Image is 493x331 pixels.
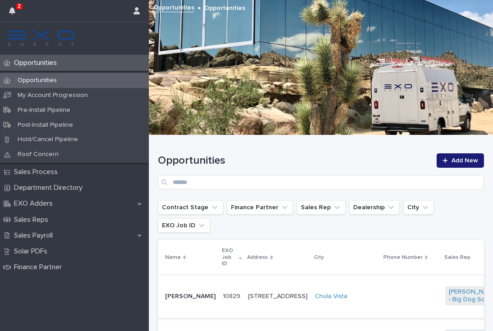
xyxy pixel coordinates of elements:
[223,291,242,300] p: 10829
[165,293,216,300] p: [PERSON_NAME]
[10,92,95,99] p: My Account Progression
[10,216,55,224] p: Sales Reps
[9,5,21,22] div: 2
[314,253,324,262] p: City
[7,29,76,47] img: FKS5r6ZBThi8E5hshIGi
[248,293,308,300] p: [STREET_ADDRESS]
[349,200,400,215] button: Dealership
[403,200,434,215] button: City
[10,59,64,67] p: Opportunities
[10,247,55,256] p: Solar PDFs
[10,106,78,114] p: Pre-Install Pipeline
[10,199,60,208] p: EXO Adders
[10,151,66,158] p: Roof Concern
[444,253,470,262] p: Sales Rep
[204,2,245,12] p: Opportunities
[227,200,293,215] button: Finance Partner
[10,231,60,240] p: Sales Payroll
[247,253,268,262] p: Address
[10,121,80,129] p: Post-Install Pipeline
[437,153,484,168] a: Add New
[452,157,478,164] span: Add New
[10,77,64,84] p: Opportunities
[222,246,237,269] p: EXO Job ID
[153,2,194,12] a: Opportunities
[158,218,210,233] button: EXO Job ID
[10,136,85,143] p: Hold/Cancel Pipeline
[158,200,223,215] button: Contract Stage
[297,200,346,215] button: Sales Rep
[158,154,431,167] h1: Opportunities
[10,168,65,176] p: Sales Process
[165,253,181,262] p: Name
[18,3,21,9] p: 2
[383,253,423,262] p: Phone Number
[10,263,69,271] p: Finance Partner
[10,184,90,192] p: Department Directory
[315,293,347,300] a: Chula Vista
[158,175,484,189] input: Search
